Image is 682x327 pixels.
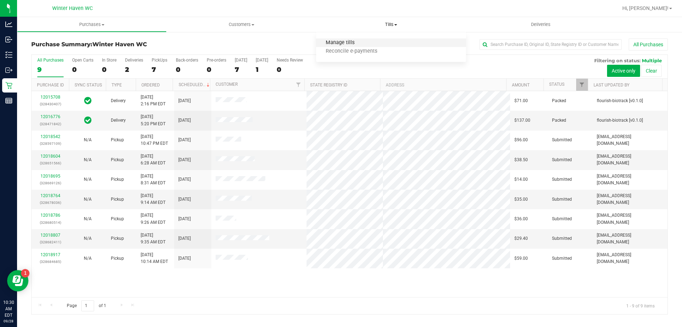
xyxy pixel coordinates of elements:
span: In Sync [84,115,92,125]
a: 12018917 [40,252,60,257]
span: Not Applicable [84,137,92,142]
p: (328651566) [36,160,65,167]
span: Pickup [111,216,124,222]
div: 0 [207,65,226,74]
span: Packed [552,117,566,124]
button: N/A [84,196,92,203]
span: [DATE] [178,157,191,163]
span: Delivery [111,97,126,104]
a: Amount [512,83,530,88]
span: [DATE] 6:28 AM EDT [141,153,166,167]
span: Not Applicable [84,157,92,162]
a: 12015708 [40,95,60,100]
a: Customers [167,17,316,32]
span: Not Applicable [84,236,92,241]
div: Back-orders [176,58,198,63]
span: [DATE] 9:35 AM EDT [141,232,166,246]
button: N/A [84,235,92,242]
span: $29.40 [514,235,528,242]
a: Ordered [141,83,160,88]
span: $38.50 [514,157,528,163]
span: Not Applicable [84,177,92,182]
a: Purchases [17,17,167,32]
a: Scheduled [179,82,211,87]
span: Page of 1 [61,300,112,311]
a: 12018695 [40,174,60,179]
p: (328430407) [36,101,65,107]
span: Customers [167,21,316,28]
div: 1 [256,65,268,74]
p: (328680514) [36,219,65,226]
div: Pre-orders [207,58,226,63]
a: 12018807 [40,233,60,238]
span: Submitted [552,196,572,203]
span: $71.00 [514,97,528,104]
span: Multiple [642,58,662,63]
span: $96.00 [514,137,528,143]
div: 2 [125,65,143,74]
span: $59.00 [514,255,528,262]
a: State Registry ID [310,83,347,88]
span: [DATE] 8:31 AM EDT [141,173,166,186]
a: Tills Manage tills Reconcile e-payments [316,17,466,32]
span: [EMAIL_ADDRESS][DOMAIN_NAME] [597,232,663,246]
p: 10:30 AM EDT [3,299,14,318]
div: 9 [37,65,64,74]
span: $36.00 [514,216,528,222]
span: flourish-biotrack [v0.1.0] [597,97,643,104]
th: Address [380,79,506,91]
span: Filtering on status: [594,58,640,63]
span: Submitted [552,216,572,222]
span: Submitted [552,255,572,262]
div: In Store [102,58,117,63]
span: Manage tills [316,40,364,46]
div: 0 [102,65,117,74]
span: [DATE] [178,97,191,104]
span: [EMAIL_ADDRESS][DOMAIN_NAME] [597,173,663,186]
iframe: Resource center unread badge [21,269,29,278]
span: [DATE] [178,137,191,143]
h3: Purchase Summary: [31,41,243,48]
span: [DATE] [178,176,191,183]
p: (328669126) [36,180,65,186]
span: flourish-biotrack [v0.1.0] [597,117,643,124]
p: (328684685) [36,258,65,265]
div: PickUps [152,58,167,63]
span: [EMAIL_ADDRESS][DOMAIN_NAME] [597,133,663,147]
input: 1 [81,300,94,311]
input: Search Purchase ID, Original ID, State Registry ID or Customer Name... [480,39,622,50]
inline-svg: Inbound [5,36,12,43]
a: 12018764 [40,193,60,198]
button: N/A [84,137,92,143]
span: Purchases [17,21,166,28]
span: Hi, [PERSON_NAME]! [622,5,669,11]
span: Pickup [111,176,124,183]
div: 0 [72,65,93,74]
div: [DATE] [256,58,268,63]
a: Status [549,82,564,87]
inline-svg: Analytics [5,21,12,28]
p: (328597109) [36,140,65,147]
span: Delivery [111,117,126,124]
span: Submitted [552,137,572,143]
inline-svg: Reports [5,97,12,104]
a: Sync Status [75,83,102,88]
span: [EMAIL_ADDRESS][DOMAIN_NAME] [597,192,663,206]
span: [EMAIL_ADDRESS][DOMAIN_NAME] [597,252,663,265]
button: N/A [84,216,92,222]
span: [DATE] [178,235,191,242]
span: [DATE] [178,196,191,203]
button: N/A [84,255,92,262]
span: Winter Haven WC [52,5,93,11]
span: Not Applicable [84,256,92,261]
span: [DATE] 10:14 AM EDT [141,252,168,265]
span: Pickup [111,137,124,143]
span: $35.00 [514,196,528,203]
a: Deliveries [466,17,616,32]
a: Customer [216,82,238,87]
a: Last Updated By [594,83,629,88]
div: 0 [277,65,303,74]
div: 0 [176,65,198,74]
div: Deliveries [125,58,143,63]
p: (328682411) [36,239,65,246]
